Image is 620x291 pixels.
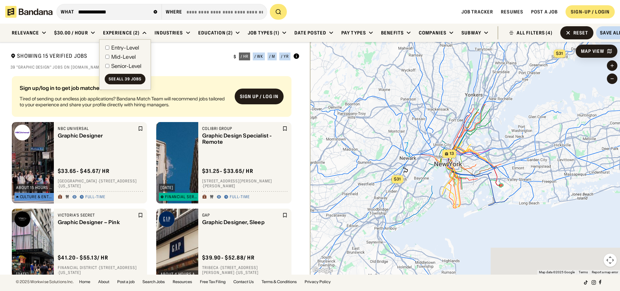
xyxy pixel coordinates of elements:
[531,9,558,15] a: Post a job
[111,45,139,50] div: Entry-Level
[58,265,143,275] div: Financial District · [STREET_ADDRESS] · [US_STATE]
[579,270,588,274] a: Terms (opens in new tab)
[160,186,173,190] div: [DATE]
[539,270,575,274] span: Map data ©2025 Google
[592,270,618,274] a: Report a map error
[58,168,110,175] div: $ 33.65 - $45.67 / hr
[58,126,137,131] div: NBC Universal
[202,168,253,175] div: $ 31.25 - $33.65 / hr
[103,30,140,36] div: Experience (2)
[16,272,29,276] div: [DATE]
[341,30,366,36] div: Pay Types
[381,30,404,36] div: Benefits
[58,133,137,139] div: Graphic Designer
[571,9,609,15] div: SIGN-UP / LOGIN
[20,96,229,108] div: Tired of sending out endless job applications? Bandana Match Team will recommend jobs tailored to...
[58,213,137,218] div: Victoria's Secret
[117,280,135,284] a: Post a job
[16,280,74,284] div: © 2025 Workwise Solutions Inc.
[198,30,233,36] div: Education (2)
[202,219,281,225] div: Graphic Designer, Sleep
[394,177,401,181] span: $31
[11,65,300,70] div: 39 "graphic design" jobs on [DOMAIN_NAME]
[294,30,326,36] div: Date Posted
[240,94,278,99] div: Sign up / Log in
[16,186,53,190] div: about 15 hours ago
[202,178,288,189] div: [STREET_ADDRESS][PERSON_NAME] · [PERSON_NAME]
[61,9,74,15] div: what
[461,9,493,15] a: Job Tracker
[269,54,275,58] div: / m
[142,280,165,284] a: Search Jobs
[202,254,255,261] div: $ 39.90 - $52.88 / hr
[234,54,236,59] div: $
[11,52,228,61] div: Showing 15 Verified Jobs
[160,272,198,276] div: about 4 hours ago
[233,280,254,284] a: Contact Us
[202,126,281,131] div: Colibri Group
[20,195,53,199] div: Culture & Entertainment
[262,280,297,284] a: Terms & Conditions
[111,63,142,69] div: Senior-Level
[20,85,229,96] div: Sign up/log in to get job matches
[449,151,454,156] span: 13
[5,6,53,18] img: Bandana logotype
[14,125,30,140] img: NBC Universal logo
[419,30,446,36] div: Companies
[202,133,281,145] div: Graphic Design Specialist - Remote
[98,280,109,284] a: About
[461,30,481,36] div: Subway
[604,254,617,267] button: Map camera controls
[254,54,263,58] div: / wk
[312,266,333,275] a: Open this area in Google Maps (opens a new window)
[58,178,143,189] div: [GEOGRAPHIC_DATA] · [STREET_ADDRESS] · [US_STATE]
[79,280,90,284] a: Home
[85,195,105,200] div: Full-time
[517,31,552,35] div: ALL FILTERS (4)
[58,219,137,225] div: Graphic Designer – Pink
[14,211,30,227] img: Victoria's Secret logo
[155,30,183,36] div: Industries
[312,266,333,275] img: Google
[159,211,175,227] img: Gap logo
[165,195,198,199] div: Financial Services
[109,77,141,81] div: See all 39 jobs
[200,280,225,284] a: Free Tax Filing
[166,9,182,15] div: Where
[58,254,108,261] div: $ 41.20 - $55.13 / hr
[202,213,281,218] div: Gap
[241,54,248,58] div: / hr
[573,31,588,35] div: Reset
[281,54,289,58] div: / yr
[11,73,299,280] div: grid
[248,30,279,36] div: Job Types (1)
[111,54,136,59] div: Mid-Level
[230,195,250,200] div: Full-time
[581,49,604,53] div: Map View
[305,280,331,284] a: Privacy Policy
[556,51,563,56] span: $31
[12,30,39,36] div: Relevance
[173,280,192,284] a: Resources
[54,30,88,36] div: $30.00 / hour
[501,9,523,15] a: Resumes
[202,265,288,275] div: TriBeCa · [STREET_ADDRESS][PERSON_NAME] · [US_STATE]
